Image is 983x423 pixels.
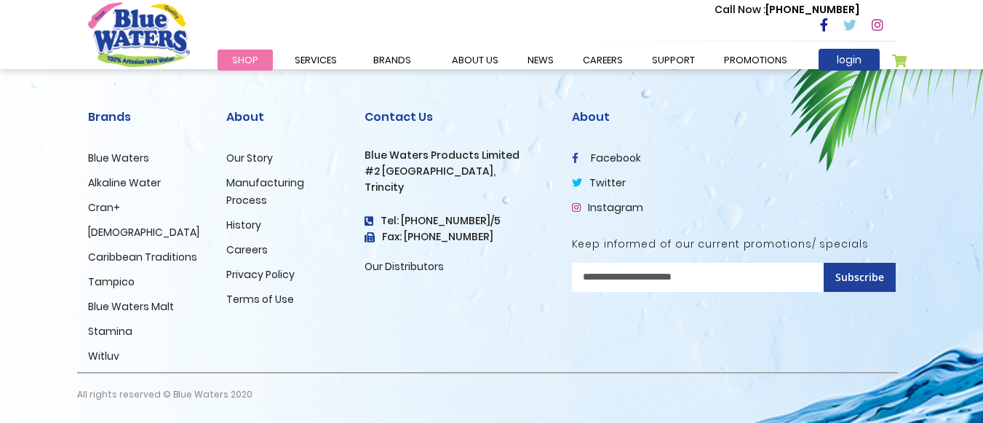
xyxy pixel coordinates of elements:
[365,215,550,227] h4: Tel: [PHONE_NUMBER]/5
[637,50,709,71] a: support
[88,324,132,339] a: Stamina
[715,2,765,17] span: Call Now :
[88,349,119,363] a: Witluv
[88,175,161,190] a: Alkaline Water
[88,110,204,124] h2: Brands
[572,200,643,215] a: Instagram
[824,263,896,292] button: Subscribe
[88,225,199,240] a: [DEMOGRAPHIC_DATA]
[226,151,273,165] a: Our Story
[88,2,190,66] a: store logo
[568,50,637,71] a: careers
[819,49,880,71] a: login
[365,181,550,194] h3: Trincity
[226,242,268,257] a: Careers
[226,267,295,282] a: Privacy Policy
[226,292,294,307] a: Terms of Use
[88,151,149,165] a: Blue Waters
[226,110,343,124] h2: About
[572,175,626,190] a: twitter
[572,238,896,250] h5: Keep informed of our current promotions/ specials
[365,165,550,178] h3: #2 [GEOGRAPHIC_DATA],
[365,149,550,162] h3: Blue Waters Products Limited
[365,259,444,274] a: Our Distributors
[572,151,641,165] a: facebook
[373,53,411,67] span: Brands
[226,175,304,207] a: Manufacturing Process
[709,50,802,71] a: Promotions
[437,50,513,71] a: about us
[77,373,252,416] p: All rights reserved © Blue Waters 2020
[88,274,135,289] a: Tampico
[226,218,261,232] a: History
[365,110,550,124] h2: Contact Us
[835,270,884,284] span: Subscribe
[295,53,337,67] span: Services
[513,50,568,71] a: News
[572,110,896,124] h2: About
[88,200,120,215] a: Cran+
[715,2,859,17] p: [PHONE_NUMBER]
[232,53,258,67] span: Shop
[88,250,197,264] a: Caribbean Traditions
[365,231,550,243] h3: Fax: [PHONE_NUMBER]
[88,299,174,314] a: Blue Waters Malt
